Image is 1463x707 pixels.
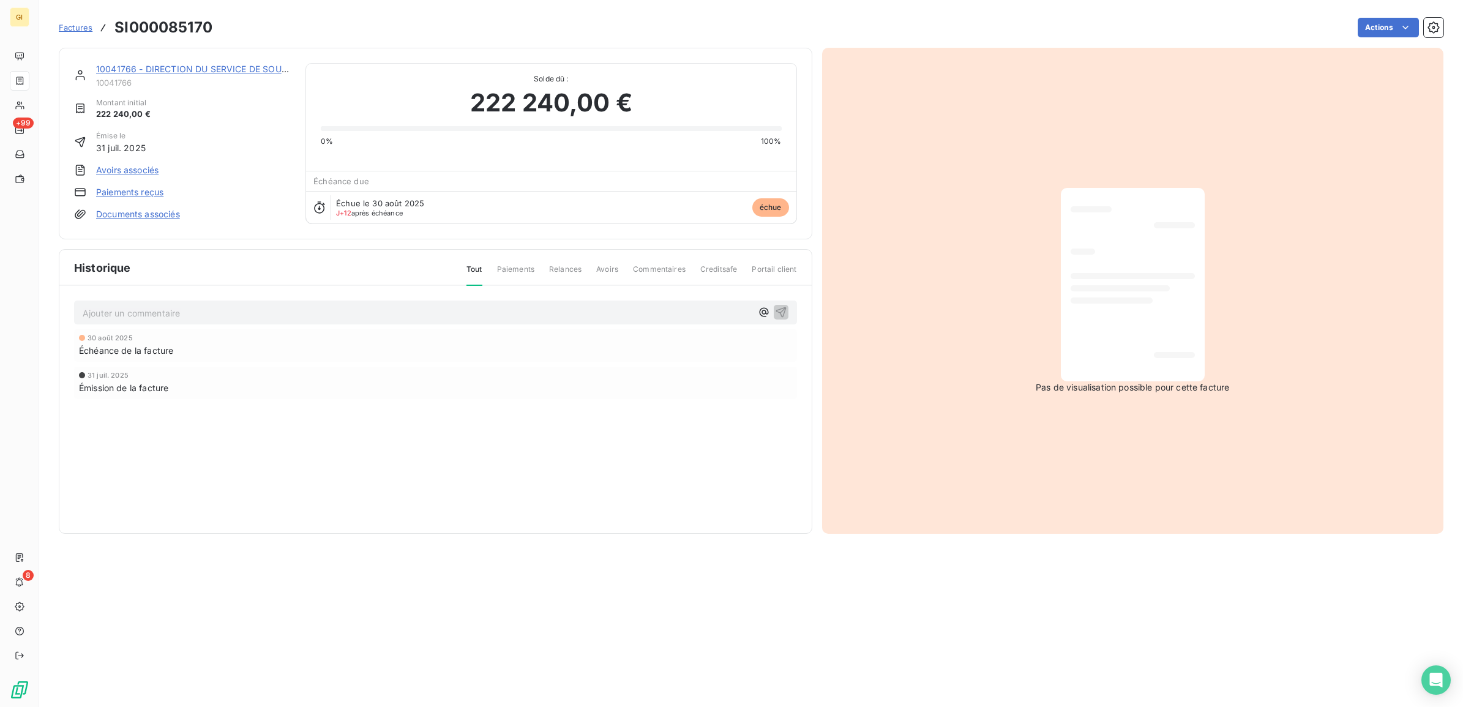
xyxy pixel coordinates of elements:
a: Documents associés [96,208,180,220]
span: J+12 [336,209,351,217]
span: 100% [761,136,782,147]
span: 31 juil. 2025 [88,372,129,379]
span: Solde dû : [321,73,781,84]
span: Commentaires [633,264,686,285]
span: Relances [549,264,582,285]
span: échue [752,198,789,217]
span: Échéance due [313,176,369,186]
span: 0% [321,136,333,147]
span: 8 [23,570,34,581]
span: 30 août 2025 [88,334,133,342]
span: Émise le [96,130,146,141]
span: Échéance de la facture [79,344,173,357]
div: GI [10,7,29,27]
span: Paiements [497,264,534,285]
span: Tout [466,264,482,286]
span: 31 juil. 2025 [96,141,146,154]
span: après échéance [336,209,403,217]
a: 10041766 - DIRECTION DU SERVICE DE SOUTIEN DE LA FLOTTE [96,64,364,74]
span: Factures [59,23,92,32]
span: Portail client [752,264,796,285]
div: Open Intercom Messenger [1421,665,1451,695]
button: Actions [1358,18,1419,37]
span: Échue le 30 août 2025 [336,198,424,208]
img: Logo LeanPay [10,680,29,700]
span: Avoirs [596,264,618,285]
span: Émission de la facture [79,381,168,394]
h3: SI000085170 [114,17,212,39]
a: Factures [59,21,92,34]
span: 222 240,00 € [470,84,632,121]
span: Historique [74,260,131,276]
span: Montant initial [96,97,151,108]
span: Pas de visualisation possible pour cette facture [1036,381,1229,394]
span: 10041766 [96,78,291,88]
a: Avoirs associés [96,164,159,176]
span: Creditsafe [700,264,738,285]
span: +99 [13,118,34,129]
span: 222 240,00 € [96,108,151,121]
a: Paiements reçus [96,186,163,198]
